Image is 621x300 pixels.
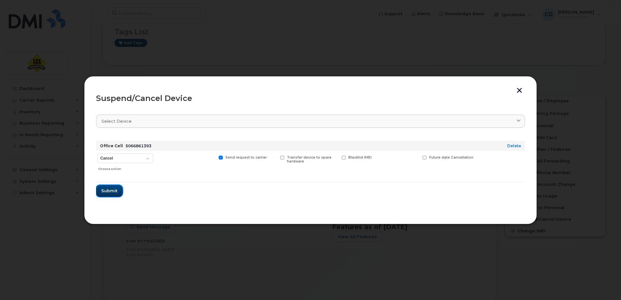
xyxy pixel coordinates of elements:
[125,143,151,148] span: 5066861393
[348,155,372,160] span: Blacklist IMEI
[101,188,117,194] span: Submit
[96,115,525,128] a: Select device
[98,164,153,172] div: Choose action
[96,94,525,102] div: Suspend/Cancel Device
[102,118,132,124] span: Select device
[211,156,214,159] input: Send request to carrier
[272,156,276,159] input: Transfer device to spare hardware
[429,155,474,160] span: Future date Cancellation
[96,185,123,197] button: Submit
[287,155,332,164] span: Transfer device to spare hardware
[415,156,418,159] input: Future date Cancellation
[100,143,123,148] strong: Office Cell
[334,156,337,159] input: Blacklist IMEI
[225,155,267,160] span: Send request to carrier
[507,143,521,148] a: Delete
